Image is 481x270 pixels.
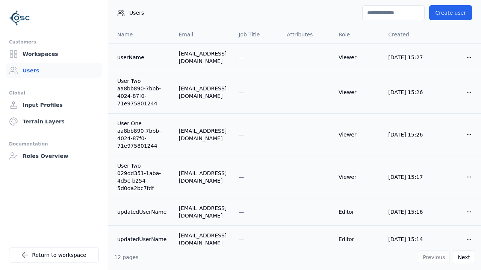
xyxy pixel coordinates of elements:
[388,131,427,138] div: [DATE] 15:26
[6,114,102,129] a: Terrain Layers
[117,54,166,61] a: userName
[239,54,244,60] span: —
[117,77,166,107] a: User Two aa8bb890-7bbb-4024-87f0-71e975801244
[388,88,427,96] div: [DATE] 15:26
[339,54,376,61] div: Viewer
[6,148,102,163] a: Roles Overview
[172,25,233,43] th: Email
[281,25,333,43] th: Attributes
[6,46,102,61] a: Workspaces
[339,131,376,138] div: Viewer
[117,208,166,216] a: updatedUserName
[239,89,244,95] span: —
[333,25,382,43] th: Role
[178,169,227,184] div: [EMAIL_ADDRESS][DOMAIN_NAME]
[239,236,244,242] span: —
[108,25,172,43] th: Name
[178,204,227,219] div: [EMAIL_ADDRESS][DOMAIN_NAME]
[339,208,376,216] div: Editor
[388,208,427,216] div: [DATE] 15:16
[388,54,427,61] div: [DATE] 15:27
[6,63,102,78] a: Users
[239,132,244,138] span: —
[339,88,376,96] div: Viewer
[339,173,376,181] div: Viewer
[117,235,166,243] a: updatedUserName
[233,25,281,43] th: Job Title
[239,209,244,215] span: —
[388,173,427,181] div: [DATE] 15:17
[339,235,376,243] div: Editor
[9,7,30,28] img: Logo
[114,254,139,260] span: 12 pages
[9,88,99,97] div: Global
[9,247,99,262] a: Return to workspace
[9,139,99,148] div: Documentation
[453,250,475,264] button: Next
[382,25,433,43] th: Created
[117,162,166,192] a: User Two 029dd351-1aba-4d5c-b254-5d0da2bc7fdf
[9,37,99,46] div: Customers
[117,120,166,150] a: User One aa8bb890-7bbb-4024-87f0-71e975801244
[178,85,227,100] div: [EMAIL_ADDRESS][DOMAIN_NAME]
[178,50,227,65] div: [EMAIL_ADDRESS][DOMAIN_NAME]
[129,9,144,16] span: Users
[178,127,227,142] div: [EMAIL_ADDRESS][DOMAIN_NAME]
[178,232,227,247] div: [EMAIL_ADDRESS][DOMAIN_NAME]
[239,174,244,180] span: —
[388,235,427,243] div: [DATE] 15:14
[6,97,102,112] a: Input Profiles
[429,5,472,20] button: Create user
